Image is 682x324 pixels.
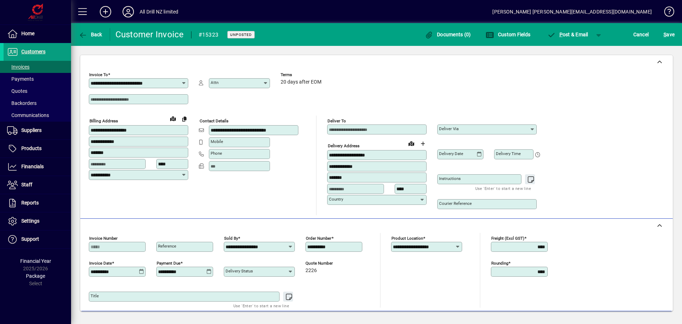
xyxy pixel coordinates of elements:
span: Backorders [7,100,37,106]
mat-label: Reference [158,244,176,249]
div: Customer Invoice [115,29,184,40]
a: Communications [4,109,71,121]
span: Cancel [633,29,649,40]
a: Products [4,140,71,158]
mat-label: Deliver via [439,126,459,131]
a: Settings [4,212,71,230]
a: Staff [4,176,71,194]
mat-label: Payment due [157,261,180,266]
span: Documents (0) [425,32,471,37]
mat-label: Attn [211,80,218,85]
a: Quotes [4,85,71,97]
mat-label: Title [91,293,99,298]
span: ost & Email [547,32,588,37]
mat-label: Invoice To [89,72,108,77]
mat-label: Courier Reference [439,201,472,206]
mat-label: Delivery status [226,269,253,273]
button: Cancel [632,28,651,41]
mat-label: Rounding [491,261,508,266]
a: Support [4,230,71,248]
a: Financials [4,158,71,176]
mat-label: Freight (excl GST) [491,236,524,241]
button: Documents (0) [423,28,473,41]
span: ave [664,29,675,40]
span: Invoices [7,64,29,70]
div: #15323 [199,29,219,41]
a: Reports [4,194,71,212]
span: Quotes [7,88,27,94]
a: Knowledge Base [659,1,673,25]
span: Suppliers [21,127,42,133]
a: Suppliers [4,122,71,139]
span: S [664,32,666,37]
mat-label: Sold by [224,236,238,241]
app-page-header-button: Back [71,28,110,41]
mat-label: Deliver To [328,118,346,123]
mat-label: Invoice date [89,261,112,266]
mat-label: Delivery time [496,151,521,156]
button: Choose address [417,138,428,149]
a: Home [4,25,71,43]
span: P [559,32,563,37]
span: Communications [7,112,49,118]
span: 2226 [305,268,317,273]
mat-label: Instructions [439,176,461,181]
a: View on map [167,113,179,124]
mat-label: Order number [306,236,331,241]
span: Payments [7,76,34,82]
button: Back [77,28,104,41]
button: Profile [117,5,140,18]
a: Invoices [4,61,71,73]
mat-label: Invoice number [89,236,118,241]
span: Support [21,236,39,242]
mat-label: Country [329,197,343,202]
span: Reports [21,200,39,206]
span: Financials [21,164,44,169]
span: Home [21,31,34,36]
span: Unposted [230,32,252,37]
span: Customers [21,49,45,54]
button: Custom Fields [484,28,532,41]
mat-label: Product location [391,236,423,241]
div: All Drill NZ limited [140,6,179,17]
span: Products [21,145,42,151]
div: [PERSON_NAME] [PERSON_NAME][EMAIL_ADDRESS][DOMAIN_NAME] [492,6,652,17]
span: Financial Year [20,258,51,264]
mat-label: Delivery date [439,151,463,156]
button: Save [662,28,676,41]
span: 20 days after EOM [281,79,321,85]
mat-label: Phone [211,151,222,156]
mat-label: Mobile [211,139,223,144]
span: Settings [21,218,39,224]
button: Copy to Delivery address [179,113,190,124]
mat-hint: Use 'Enter' to start a new line [233,302,289,310]
span: Back [79,32,102,37]
button: Add [94,5,117,18]
span: Package [26,273,45,279]
span: Quote number [305,261,348,266]
span: Staff [21,182,32,187]
span: Terms [281,73,323,77]
button: Post & Email [543,28,592,41]
a: Backorders [4,97,71,109]
span: Custom Fields [486,32,530,37]
mat-hint: Use 'Enter' to start a new line [475,184,531,192]
a: View on map [406,138,417,149]
a: Payments [4,73,71,85]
